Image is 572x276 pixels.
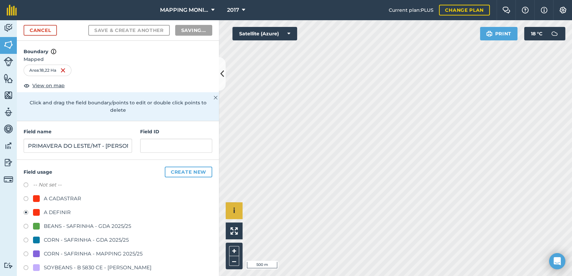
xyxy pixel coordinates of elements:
[32,82,65,89] span: View on map
[559,7,567,13] img: A cog icon
[541,6,547,14] img: svg+xml;base64,PHN2ZyB4bWxucz0iaHR0cDovL3d3dy53My5vcmcvMjAwMC9zdmciIHdpZHRoPSIxNyIgaGVpZ2h0PSIxNy...
[24,65,71,76] div: Area : 18,22 Ha
[486,30,492,38] img: svg+xml;base64,PHN2ZyB4bWxucz0iaHR0cDovL3d3dy53My5vcmcvMjAwMC9zdmciIHdpZHRoPSIxOSIgaGVpZ2h0PSIyNC...
[4,158,13,168] img: svg+xml;base64,PD94bWwgdmVyc2lvbj0iMS4wIiBlbmNvZGluZz0idXRmLTgiPz4KPCEtLSBHZW5lcmF0b3I6IEFkb2JlIE...
[17,41,219,56] h4: Boundary
[4,40,13,50] img: svg+xml;base64,PHN2ZyB4bWxucz0iaHR0cDovL3d3dy53My5vcmcvMjAwMC9zdmciIHdpZHRoPSI1NiIgaGVpZ2h0PSI2MC...
[502,7,510,13] img: Two speech bubbles overlapping with the left bubble in the forefront
[165,167,212,177] button: Create new
[51,47,56,56] img: svg+xml;base64,PHN2ZyB4bWxucz0iaHR0cDovL3d3dy53My5vcmcvMjAwMC9zdmciIHdpZHRoPSIxNyIgaGVpZ2h0PSIxNy...
[24,81,30,90] img: svg+xml;base64,PHN2ZyB4bWxucz0iaHR0cDovL3d3dy53My5vcmcvMjAwMC9zdmciIHdpZHRoPSIxOCIgaGVpZ2h0PSIyNC...
[232,27,297,40] button: Satellite (Azure)
[480,27,518,40] button: Print
[60,66,66,74] img: svg+xml;base64,PHN2ZyB4bWxucz0iaHR0cDovL3d3dy53My5vcmcvMjAwMC9zdmciIHdpZHRoPSIxNiIgaGVpZ2h0PSIyNC...
[140,128,212,135] h4: Field ID
[226,202,243,219] button: i
[4,107,13,117] img: svg+xml;base64,PD94bWwgdmVyc2lvbj0iMS4wIiBlbmNvZGluZz0idXRmLTgiPz4KPCEtLSBHZW5lcmF0b3I6IEFkb2JlIE...
[4,90,13,100] img: svg+xml;base64,PHN2ZyB4bWxucz0iaHR0cDovL3d3dy53My5vcmcvMjAwMC9zdmciIHdpZHRoPSI1NiIgaGVpZ2h0PSI2MC...
[4,23,13,33] img: svg+xml;base64,PD94bWwgdmVyc2lvbj0iMS4wIiBlbmNvZGluZz0idXRmLTgiPz4KPCEtLSBHZW5lcmF0b3I6IEFkb2JlIE...
[229,246,239,256] button: +
[24,25,57,36] a: Cancel
[44,250,142,258] div: CORN - SAFRINHA - MAPPING 2025/25
[389,6,434,14] span: Current plan : PLUS
[24,167,212,177] h4: Field usage
[4,262,13,269] img: svg+xml;base64,PD94bWwgdmVyc2lvbj0iMS4wIiBlbmNvZGluZz0idXRmLTgiPz4KPCEtLSBHZW5lcmF0b3I6IEFkb2JlIE...
[521,7,529,13] img: A question mark icon
[44,236,129,244] div: CORN - SAFRINHA - GDA 2025/25
[44,264,152,272] div: SOYBEANS - B 5830 CE - [PERSON_NAME]
[230,227,238,235] img: Four arrows, one pointing top left, one top right, one bottom right and the last bottom left
[227,6,239,14] span: 2017
[524,27,565,40] button: 18 °C
[33,181,62,189] label: -- Not set --
[4,141,13,151] img: svg+xml;base64,PD94bWwgdmVyc2lvbj0iMS4wIiBlbmNvZGluZz0idXRmLTgiPz4KPCEtLSBHZW5lcmF0b3I6IEFkb2JlIE...
[17,56,219,63] span: Mapped
[214,94,218,102] img: svg+xml;base64,PHN2ZyB4bWxucz0iaHR0cDovL3d3dy53My5vcmcvMjAwMC9zdmciIHdpZHRoPSIyMiIgaGVpZ2h0PSIzMC...
[531,27,542,40] span: 18 ° C
[160,6,209,14] span: MAPPING MONITORAMENTO AGRICOLA
[24,81,65,90] button: View on map
[4,124,13,134] img: svg+xml;base64,PD94bWwgdmVyc2lvbj0iMS4wIiBlbmNvZGluZz0idXRmLTgiPz4KPCEtLSBHZW5lcmF0b3I6IEFkb2JlIE...
[44,222,131,230] div: BEANS - SAFRINHA - GDA 2025/25
[24,99,212,114] p: Click and drag the field boundary/points to edit or double click points to delete
[44,208,71,216] div: A DEFINIR
[233,206,235,215] span: i
[4,57,13,66] img: svg+xml;base64,PD94bWwgdmVyc2lvbj0iMS4wIiBlbmNvZGluZz0idXRmLTgiPz4KPCEtLSBHZW5lcmF0b3I6IEFkb2JlIE...
[439,5,490,15] a: Change plan
[44,195,81,203] div: A CADASTRAR
[229,256,239,266] button: –
[548,27,561,40] img: svg+xml;base64,PD94bWwgdmVyc2lvbj0iMS4wIiBlbmNvZGluZz0idXRmLTgiPz4KPCEtLSBHZW5lcmF0b3I6IEFkb2JlIE...
[4,175,13,184] img: svg+xml;base64,PD94bWwgdmVyc2lvbj0iMS4wIiBlbmNvZGluZz0idXRmLTgiPz4KPCEtLSBHZW5lcmF0b3I6IEFkb2JlIE...
[88,25,170,36] button: Save & Create Another
[549,253,565,269] div: Open Intercom Messenger
[24,128,132,135] h4: Field name
[175,25,212,36] button: Saving...
[4,73,13,83] img: svg+xml;base64,PHN2ZyB4bWxucz0iaHR0cDovL3d3dy53My5vcmcvMjAwMC9zdmciIHdpZHRoPSI1NiIgaGVpZ2h0PSI2MC...
[7,5,17,15] img: fieldmargin Logo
